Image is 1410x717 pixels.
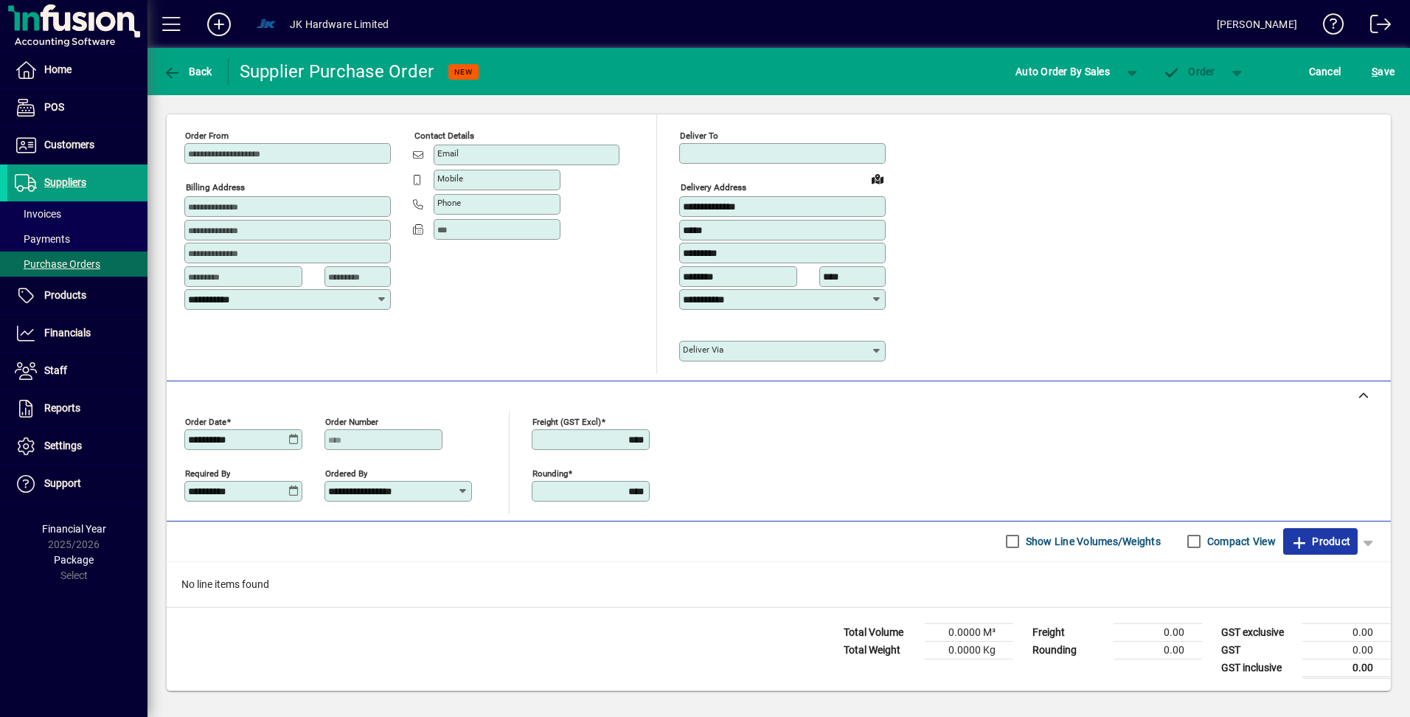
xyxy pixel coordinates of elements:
[1302,659,1391,677] td: 0.00
[1015,60,1110,83] span: Auto Order By Sales
[163,66,212,77] span: Back
[7,465,147,502] a: Support
[1291,530,1350,553] span: Product
[454,67,473,77] span: NEW
[167,562,1391,607] div: No line items found
[836,623,925,641] td: Total Volume
[44,63,72,75] span: Home
[1372,60,1395,83] span: ave
[42,523,106,535] span: Financial Year
[532,468,568,478] mat-label: Rounding
[1114,641,1202,659] td: 0.00
[44,440,82,451] span: Settings
[1368,58,1398,85] button: Save
[185,131,229,141] mat-label: Order from
[185,468,230,478] mat-label: Required by
[44,101,64,113] span: POS
[1156,58,1223,85] button: Order
[437,148,459,159] mat-label: Email
[532,416,601,426] mat-label: Freight (GST excl)
[7,127,147,164] a: Customers
[1163,66,1215,77] span: Order
[147,58,229,85] app-page-header-button: Back
[195,11,243,38] button: Add
[15,208,61,220] span: Invoices
[7,428,147,465] a: Settings
[437,173,463,184] mat-label: Mobile
[7,226,147,252] a: Payments
[44,364,67,376] span: Staff
[1214,623,1302,641] td: GST exclusive
[1008,58,1117,85] button: Auto Order By Sales
[1025,641,1114,659] td: Rounding
[44,327,91,339] span: Financials
[925,641,1013,659] td: 0.0000 Kg
[1025,623,1114,641] td: Freight
[44,176,86,188] span: Suppliers
[836,641,925,659] td: Total Weight
[7,390,147,427] a: Reports
[683,344,723,355] mat-label: Deliver via
[437,198,461,208] mat-label: Phone
[1023,534,1161,549] label: Show Line Volumes/Weights
[7,201,147,226] a: Invoices
[1214,659,1302,677] td: GST inclusive
[1309,60,1341,83] span: Cancel
[54,554,94,566] span: Package
[1214,641,1302,659] td: GST
[325,416,378,426] mat-label: Order number
[1302,641,1391,659] td: 0.00
[1359,3,1392,51] a: Logout
[159,58,216,85] button: Back
[1217,13,1297,36] div: [PERSON_NAME]
[1302,623,1391,641] td: 0.00
[44,289,86,301] span: Products
[7,252,147,277] a: Purchase Orders
[1305,58,1345,85] button: Cancel
[1312,3,1344,51] a: Knowledge Base
[243,11,290,38] button: Profile
[15,258,100,270] span: Purchase Orders
[1283,528,1358,555] button: Product
[7,52,147,89] a: Home
[44,139,94,150] span: Customers
[866,167,889,190] a: View on map
[7,353,147,389] a: Staff
[7,89,147,126] a: POS
[290,13,389,36] div: JK Hardware Limited
[44,402,80,414] span: Reports
[1372,66,1378,77] span: S
[185,416,226,426] mat-label: Order date
[1204,534,1276,549] label: Compact View
[680,131,718,141] mat-label: Deliver To
[7,315,147,352] a: Financials
[7,277,147,314] a: Products
[44,477,81,489] span: Support
[15,233,70,245] span: Payments
[325,468,367,478] mat-label: Ordered by
[1114,623,1202,641] td: 0.00
[925,623,1013,641] td: 0.0000 M³
[240,60,434,83] div: Supplier Purchase Order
